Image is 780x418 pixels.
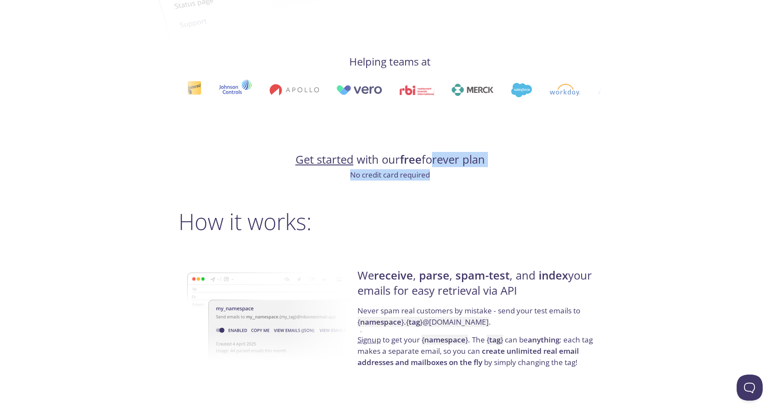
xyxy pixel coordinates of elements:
strong: index [539,268,568,283]
code: { } [422,335,468,345]
strong: namespace [360,317,401,327]
p: No credit card required [179,169,601,181]
strong: receive [374,268,413,283]
strong: parse [419,268,449,283]
iframe: Help Scout Beacon - Open [737,375,763,401]
img: merck [451,84,493,96]
strong: tag [489,335,500,345]
img: interac [186,81,200,99]
img: rbi [398,85,433,95]
h2: How it works: [179,208,601,234]
img: namespace-image [187,248,364,385]
p: Never spam real customers by mistake - send your test emails to . [357,305,599,334]
p: to get your . The can be : each tag makes a separate email, so you can by simply changing the tag! [357,334,599,368]
img: johnsoncontrols [218,79,251,100]
img: vero [335,85,381,95]
a: Get started [296,152,354,167]
code: { } [487,335,503,345]
strong: tag [409,317,420,327]
img: workday [548,84,579,96]
h4: Helping teams at [179,55,601,69]
strong: free [400,152,422,167]
strong: namespace [424,335,465,345]
h4: We , , , and your emails for easy retrieval via API [357,268,599,305]
strong: anything [528,335,559,345]
code: { } . { } @[DOMAIN_NAME] [357,317,489,327]
img: salesforce [510,83,531,97]
h4: with our forever plan [179,152,601,167]
img: apollo [268,84,318,96]
strong: spam-test [455,268,510,283]
strong: create unlimited real email addresses and mailboxes on the fly [357,346,579,367]
a: Signup [357,335,381,345]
